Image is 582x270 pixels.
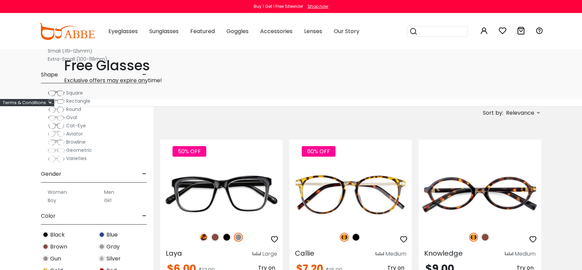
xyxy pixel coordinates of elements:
img: Tortoise [340,233,349,242]
span: Rectangle [66,98,90,104]
img: Black [352,233,360,242]
div: Medium [385,250,406,258]
img: Brown [481,233,490,242]
img: Tortoise Knowledge - Acetate ,Universal Bridge Fit [419,164,541,226]
span: 60% OFF [302,146,335,157]
label: Men [104,188,114,196]
img: Round.png [48,106,65,113]
span: Silver [106,255,121,263]
img: Gun Laya - Plastic ,Universal Bridge Fit [160,164,283,226]
span: Oval [66,114,77,121]
span: Shape [41,67,58,83]
label: Extra-Small (100-118mm) [48,55,107,63]
span: Accessories [260,27,293,35]
img: Varieties.png [48,155,65,162]
span: - [142,67,147,83]
img: Gray [99,243,105,250]
span: Geometric [66,147,92,154]
span: Black [50,231,65,239]
img: Black [222,233,231,242]
span: Brown [50,243,67,251]
span: Cat-Eye [66,122,86,129]
span: Blue [106,231,118,239]
span: Featured [190,27,215,35]
img: Rectangle.png [48,98,65,105]
img: Black [42,231,49,238]
span: Knowledge [424,248,463,258]
img: Tortoise Callie - Combination ,Universal Bridge Fit [289,164,412,226]
span: 50% OFF [173,146,206,157]
div: Medium [514,250,536,258]
span: Gun [50,255,61,263]
span: Gray [106,243,120,251]
img: Gun [42,255,49,262]
label: Boy [48,196,56,204]
span: Aviator [66,130,83,137]
span: Varieties [66,155,87,162]
img: size ruler [376,252,384,257]
span: Sort by: [483,109,503,117]
span: - [142,208,147,224]
img: Leopard [199,233,208,242]
a: Shop now [304,3,328,9]
img: Oval.png [48,114,65,121]
span: Square [66,89,83,96]
div: Buy 1 Get 1 Free Sitewide! [254,3,303,10]
img: Silver [99,255,105,262]
span: Sunglasses [149,27,179,35]
span: Callie [295,248,314,258]
span: Relevance [506,107,534,119]
span: - [142,166,147,182]
img: Blue [99,231,105,238]
img: Aviator.png [48,131,65,138]
img: Cat-Eye.png [48,123,65,129]
label: Women [48,188,67,196]
span: Gender [41,166,61,182]
span: Color [41,208,56,224]
img: abbeglasses.com [39,23,95,40]
img: Tortoise [469,233,478,242]
h1: Free Glasses [64,57,518,74]
p: Exclusive offers may expire anytime! [64,76,518,85]
img: Gun [234,233,243,242]
img: Square.png [48,90,65,97]
img: Brown [211,233,220,242]
span: Browline [66,139,86,145]
div: Large [262,250,277,258]
label: Girl [104,196,111,204]
img: Browline.png [48,139,65,146]
span: Eyeglasses [108,27,138,35]
span: Our Story [334,27,359,35]
span: Round [66,106,81,113]
img: Geometric.png [48,147,65,154]
img: size ruler [253,252,261,257]
label: Small (119-125mm) [48,47,92,55]
span: Lenses [304,27,322,35]
img: size ruler [505,252,513,257]
span: Goggles [226,27,249,35]
img: Brown [42,243,49,250]
div: Shop now [308,3,328,10]
span: Laya [166,248,182,258]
